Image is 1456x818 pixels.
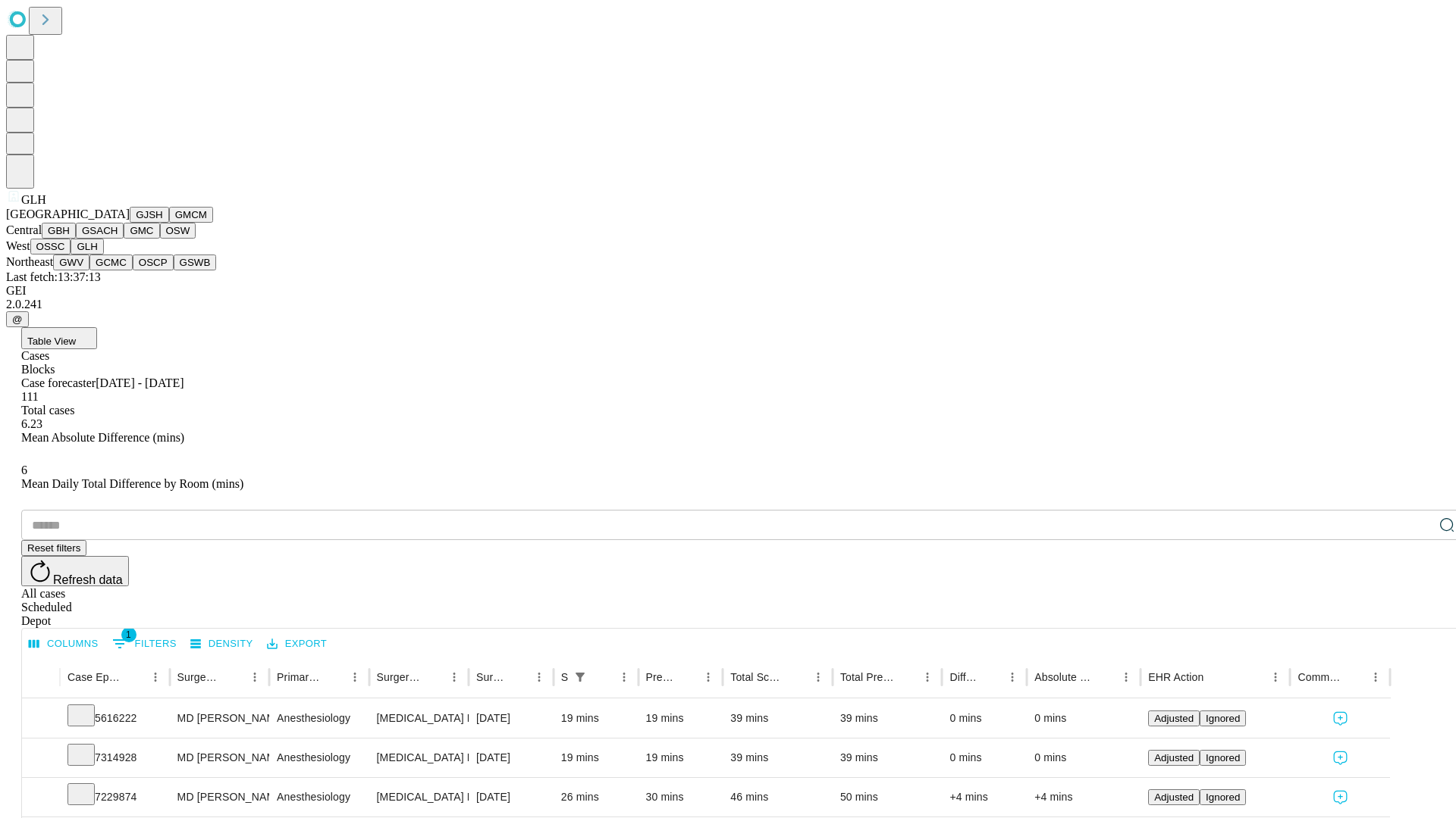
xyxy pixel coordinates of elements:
div: +4 mins [1034,778,1133,816]
span: Ignored [1206,791,1240,803]
div: MD [PERSON_NAME] [177,778,262,816]
span: Adjusted [1154,791,1194,803]
div: 39 mins [730,699,825,738]
div: Absolute Difference [1034,671,1093,683]
button: Sort [422,667,444,688]
div: 39 mins [840,699,935,738]
div: Difference [949,671,979,683]
div: Comments [1298,671,1341,683]
div: Predicted In Room Duration [646,671,676,683]
span: West [6,239,30,252]
span: Mean Daily Total Difference by Room (mins) [21,477,243,490]
span: 111 [21,390,39,403]
button: Menu [1365,667,1386,688]
div: Total Scheduled Duration [730,671,785,683]
button: OSW [160,223,196,239]
div: 19 mins [646,738,716,777]
button: Sort [786,667,808,688]
button: Expand [30,706,52,732]
div: 5616222 [67,699,162,738]
span: Reset filters [27,542,80,554]
span: Ignored [1206,713,1240,724]
button: GSACH [76,223,124,239]
div: 19 mins [561,699,631,738]
div: MD [PERSON_NAME] [177,738,262,777]
button: Menu [917,667,938,688]
div: [MEDICAL_DATA] FLEXIBLE PROXIMAL DIAGNOSTIC [377,699,461,738]
button: Refresh data [21,556,129,586]
button: GCMC [89,254,133,270]
div: Anesthesiology [277,699,361,738]
div: [DATE] [476,778,546,816]
div: Total Predicted Duration [840,671,895,683]
span: Mean Absolute Difference (mins) [21,431,184,444]
button: Sort [1094,667,1116,688]
span: Table View [27,336,76,347]
span: Adjusted [1154,713,1194,724]
span: Case forecaster [21,376,96,389]
span: Adjusted [1154,752,1194,763]
button: Sort [1344,667,1365,688]
button: Show filters [570,667,591,688]
button: Export [263,632,331,656]
button: Sort [507,667,529,688]
div: Anesthesiology [277,738,361,777]
div: Surgery Date [476,671,506,683]
button: Menu [529,667,550,688]
button: Expand [30,785,52,811]
span: 6.23 [21,417,42,430]
button: Sort [124,667,145,688]
span: Total cases [21,404,74,417]
button: Ignored [1200,789,1246,805]
div: [DATE] [476,699,546,738]
span: GLH [21,193,46,206]
button: Density [187,632,257,656]
div: Primary Service [277,671,321,683]
button: Expand [30,745,52,772]
span: Ignored [1206,752,1240,763]
button: Sort [1205,667,1226,688]
button: Menu [698,667,719,688]
div: [MEDICAL_DATA] FLEXIBLE PROXIMAL DIAGNOSTIC [377,778,461,816]
span: 6 [21,464,27,476]
button: Reset filters [21,540,86,556]
button: Menu [808,667,829,688]
button: Table View [21,327,97,349]
span: Refresh data [53,573,123,586]
span: 1 [121,627,136,642]
div: 0 mins [949,699,1019,738]
div: 0 mins [1034,699,1133,738]
div: 30 mins [646,778,716,816]
button: GMC [124,223,159,239]
button: Menu [444,667,465,688]
div: 0 mins [1034,738,1133,777]
button: Sort [896,667,917,688]
div: +4 mins [949,778,1019,816]
button: Menu [244,667,265,688]
button: Adjusted [1148,750,1200,766]
button: Ignored [1200,750,1246,766]
span: Central [6,223,42,236]
div: 2.0.241 [6,298,1450,311]
button: GBH [42,223,76,239]
div: Anesthesiology [277,778,361,816]
button: Menu [1265,667,1286,688]
span: Northeast [6,255,53,268]
button: Sort [676,667,698,688]
button: OSCP [133,254,174,270]
div: 39 mins [840,738,935,777]
button: Sort [223,667,244,688]
div: [DATE] [476,738,546,777]
div: 50 mins [840,778,935,816]
div: 7314928 [67,738,162,777]
button: Show filters [108,632,180,656]
button: Menu [145,667,166,688]
div: Surgery Name [377,671,421,683]
button: GWV [53,254,89,270]
span: [DATE] - [DATE] [96,376,184,389]
button: Menu [613,667,635,688]
button: Sort [323,667,344,688]
button: GLH [71,239,103,254]
div: GEI [6,284,1450,298]
div: MD [PERSON_NAME] [177,699,262,738]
